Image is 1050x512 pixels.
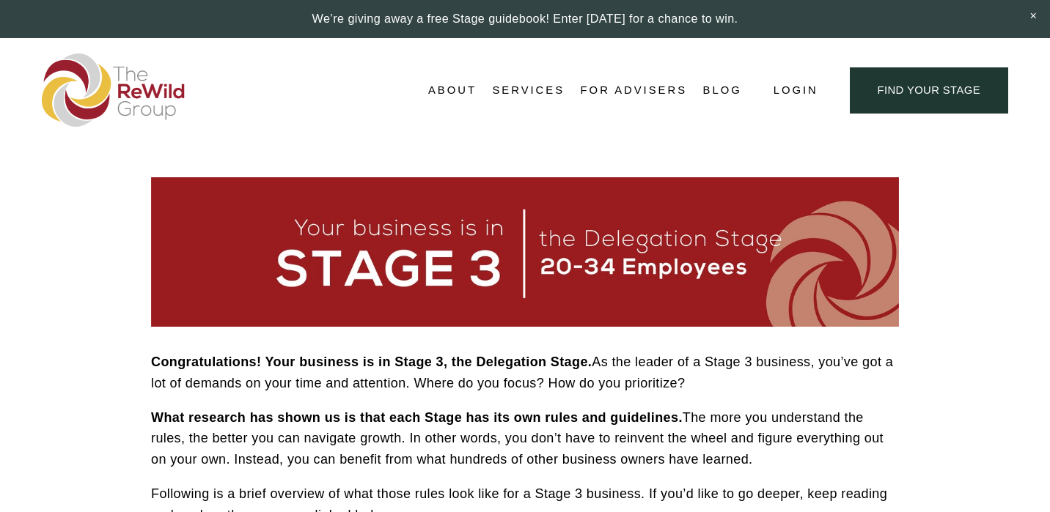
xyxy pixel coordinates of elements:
a: Login [774,81,818,100]
span: About [428,81,477,100]
a: folder dropdown [428,79,477,101]
span: Services [492,81,565,100]
a: find your stage [850,67,1008,114]
p: As the leader of a Stage 3 business, you’ve got a lot of demands on your time and attention. Wher... [151,352,899,394]
strong: What research has shown us is that each Stage has its own rules and guidelines. [151,410,683,425]
a: folder dropdown [492,79,565,101]
a: For Advisers [581,79,687,101]
p: The more you understand the rules, the better you can navigate growth. In other words, you don’t ... [151,407,899,470]
a: Blog [703,79,742,101]
img: The ReWild Group [42,53,186,127]
strong: Congratulations! Your business is in Stage 3, the Delegation Stage. [151,355,592,369]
